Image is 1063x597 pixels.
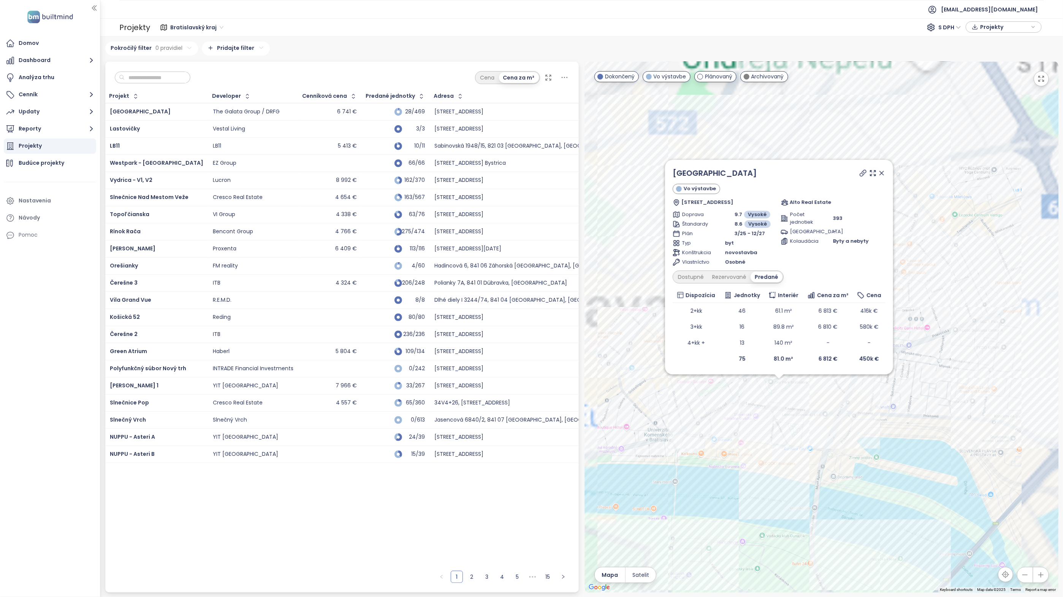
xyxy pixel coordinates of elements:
[833,228,836,235] span: -
[110,416,146,423] a: Slnečný Vrch
[434,314,483,321] div: [STREET_ADDRESS]
[451,571,463,583] a: 1
[451,571,463,583] li: 1
[681,199,733,206] span: [STREET_ADDRESS]
[338,143,357,150] div: 5 413 €
[213,211,235,218] div: VI Group
[434,348,483,355] div: [STREET_ADDRESS]
[4,53,96,68] button: Dashboard
[335,228,357,235] div: 4 766 €
[110,176,152,184] span: Vydrica - V1, V2
[434,94,454,99] div: Adresa
[110,142,120,150] span: LB11
[764,319,803,335] td: 89.8 m²
[212,94,241,99] div: Developer
[110,296,151,304] a: Vila Grand Vue
[110,210,149,218] a: Topoľčianska
[434,263,629,269] div: Hadincová 6, 841 06 Záhorská [GEOGRAPHIC_DATA], [GEOGRAPHIC_DATA]
[938,22,961,33] span: S DPH
[406,435,425,439] div: 24/39
[213,400,263,406] div: Cresco Real Estate
[673,303,720,319] td: 2+kk
[4,36,96,51] a: Domov
[527,571,539,583] span: •••
[682,258,708,266] span: Vlastníctvo
[735,211,742,218] span: 9.7
[818,307,837,315] span: 6 813 €
[213,160,236,167] div: EZ Group
[512,571,524,583] li: 5
[789,199,831,206] span: Alto Real Estate
[366,94,415,99] span: Predané jednotky
[336,211,357,218] div: 4 338 €
[406,332,425,337] div: 236/236
[860,307,878,315] span: 416k €
[970,21,1038,33] div: button
[110,347,147,355] span: Green Atrium
[977,587,1006,592] span: Map data ©2025
[110,262,138,269] span: Orešianky
[735,230,765,237] span: 3/25 - 12/27
[406,195,425,200] div: 163/567
[110,108,171,115] a: [GEOGRAPHIC_DATA]
[527,571,539,583] li: Nasledujúcich 5 strán
[336,400,357,406] div: 4 557 €
[110,159,203,167] span: Westpark - [GEOGRAPHIC_DATA]
[110,330,138,338] a: Čerešne 2
[1026,587,1056,592] a: Report a map error
[406,109,425,114] div: 28/469
[778,291,798,299] span: Interiér
[4,139,96,154] a: Projekty
[110,450,155,458] a: NUPPU - Asteri B
[496,571,509,583] li: 4
[406,246,425,251] div: 113/116
[867,291,881,299] span: Cena
[673,167,757,179] a: [GEOGRAPHIC_DATA]
[406,212,425,217] div: 63/76
[466,571,478,583] li: 2
[705,72,732,81] span: Plánovaný
[406,349,425,354] div: 109/134
[860,323,878,331] span: 580k €
[303,94,347,99] div: Cenníková cena
[335,245,357,252] div: 6 409 €
[4,70,96,85] a: Analýza trhu
[406,315,425,320] div: 80/80
[497,571,508,583] a: 4
[632,571,649,579] span: Satelit
[941,0,1038,19] span: [EMAIL_ADDRESS][DOMAIN_NAME]
[109,94,130,99] div: Projekt
[476,72,499,83] div: Cena
[774,355,793,363] b: 81.0 m²
[654,72,686,81] span: Vo výstavbe
[595,567,625,583] button: Mapa
[817,291,848,299] span: Cena za m²
[557,571,569,583] button: right
[605,72,635,81] span: Dokončený
[720,303,764,319] td: 46
[4,87,96,102] button: Cenník
[434,280,567,287] div: Polianky 7A, 841 01 Dúbravka, [GEOGRAPHIC_DATA]
[682,249,708,256] span: Konštrukcia
[434,177,483,184] div: [STREET_ADDRESS]
[110,125,140,132] span: Lastovičky
[868,339,871,347] span: -
[105,41,198,56] div: Pokročilý filter
[406,366,425,371] div: 0/242
[434,160,506,167] div: [STREET_ADDRESS] Bystrica
[19,38,39,48] div: Domov
[202,41,270,56] div: Pridajte filter
[213,314,231,321] div: Reding
[481,571,493,583] li: 3
[751,72,784,81] span: Archivovaný
[110,228,141,235] span: Rínok Rača
[4,104,96,119] button: Updaty
[156,44,183,52] span: 0 pravidiel
[683,185,716,193] span: Vo výstavbe
[213,177,231,184] div: Lucron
